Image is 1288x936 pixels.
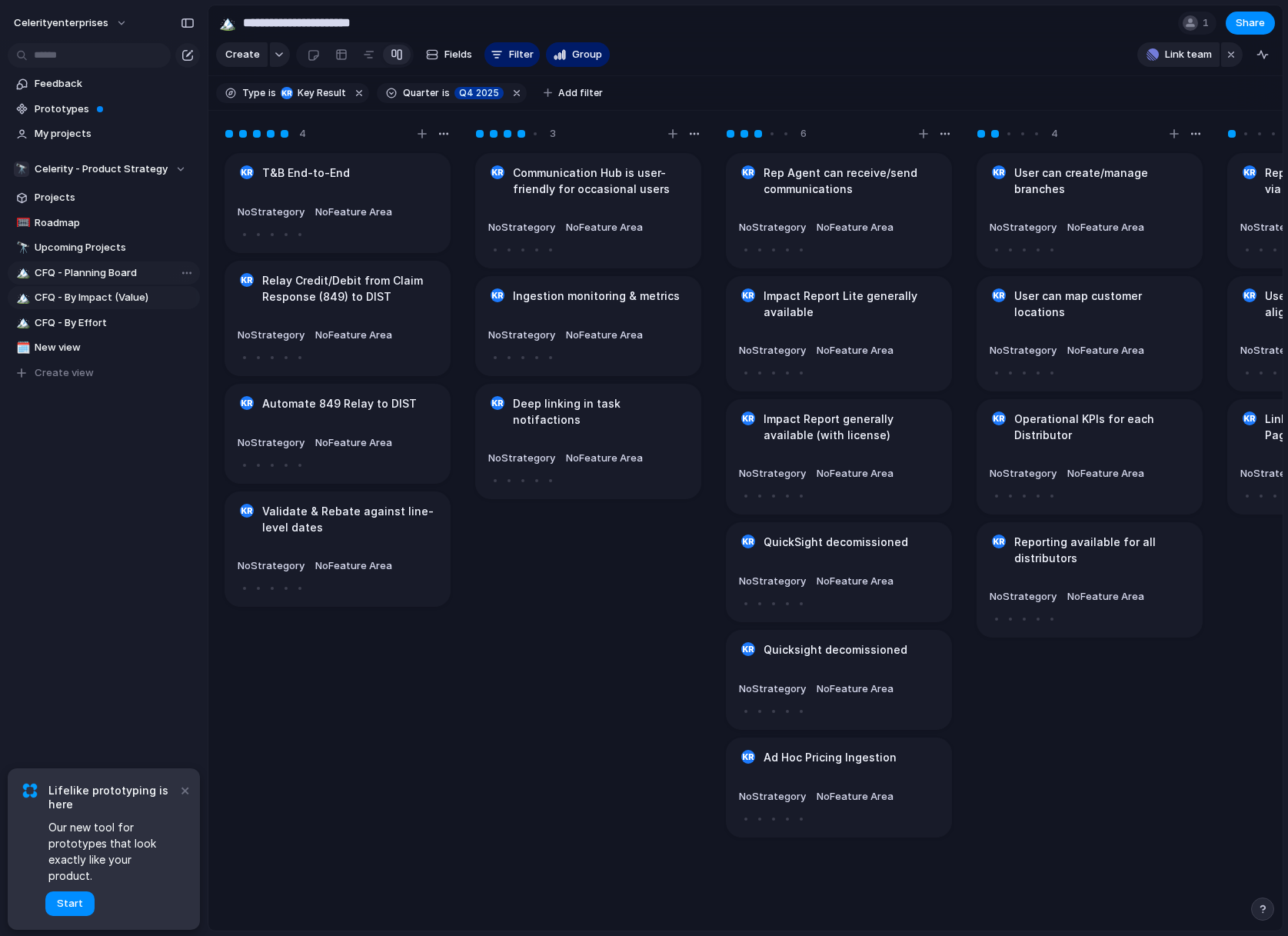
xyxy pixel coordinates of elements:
[215,11,240,35] button: 🏔️
[990,221,1057,233] span: No Strategory
[16,289,27,307] div: 🏔️
[977,153,1203,268] div: User can create/manage branchesNoStrategoryNoFeature Area
[739,221,806,233] span: No Strategory
[1067,344,1144,356] span: No Feature Area
[558,86,603,100] span: Add filter
[8,336,200,359] div: 🗓️New view
[14,215,29,231] button: 🥅
[817,467,894,479] span: No Feature Area
[234,554,308,578] button: NoStrategory
[8,212,200,235] a: 🥅Roadmap
[439,85,453,102] button: is
[726,522,952,622] div: QuickSight decomissionedNoStrategoryNoFeature Area
[35,190,195,205] span: Projects
[35,340,195,355] span: New view
[764,534,908,551] h1: QuickSight decomissioned
[562,323,647,348] button: NoFeature Area
[216,42,268,67] button: Create
[35,265,195,281] span: CFQ - Planning Board
[1014,165,1190,197] h1: User can create/manage branches
[225,491,451,607] div: Validate & Rebate against line-level datesNoStrategoryNoFeature Area
[315,205,392,218] span: No Feature Area
[764,641,907,658] h1: Quicksight decomissioned
[735,338,810,363] button: NoStrategory
[225,261,451,376] div: Relay Credit/Debit from Claim Response (849) to DISTNoStrategoryNoFeature Area
[8,361,200,385] button: Create view
[739,575,806,587] span: No Strategory
[35,162,168,177] span: Celerity - Product Strategy
[311,323,396,348] button: NoFeature Area
[268,86,276,100] span: is
[57,896,83,911] span: Start
[484,42,540,67] button: Filter
[234,200,308,225] button: NoStrategory
[550,126,556,142] span: 3
[726,153,952,268] div: Rep Agent can receive/send communicationsNoStrategoryNoFeature Area
[817,575,894,587] span: No Feature Area
[8,72,200,95] a: Feedback
[238,559,305,571] span: No Strategory
[990,344,1057,356] span: No Strategory
[242,86,265,100] span: Type
[16,339,27,357] div: 🗓️
[14,315,29,331] button: 🏔️
[1014,288,1190,320] h1: User can map customer locations
[16,239,27,257] div: 🔭
[459,86,499,100] span: Q4 2025
[735,215,810,240] button: NoStrategory
[225,384,451,484] div: Automate 849 Relay to DISTNoStrategoryNoFeature Area
[45,891,95,916] button: Start
[315,559,392,571] span: No Feature Area
[444,47,472,62] span: Fields
[299,126,306,142] span: 4
[726,738,952,838] div: Ad Hoc Pricing IngestionNoStrategoryNoFeature Area
[566,221,643,233] span: No Feature Area
[488,328,555,341] span: No Strategory
[813,677,897,701] button: NoFeature Area
[8,186,200,209] a: Projects
[8,261,200,285] a: 🏔️CFQ - Planning Board
[315,436,392,448] span: No Feature Area
[475,276,701,376] div: Ingestion monitoring & metricsNoStrategoryNoFeature Area
[14,15,108,31] span: celerityenterprises
[726,630,952,730] div: Quicksight decomissionedNoStrategoryNoFeature Area
[986,215,1060,240] button: NoStrategory
[16,214,27,232] div: 🥅
[420,42,478,67] button: Fields
[234,431,308,455] button: NoStrategory
[8,236,200,259] a: 🔭Upcoming Projects
[8,122,200,145] a: My projects
[566,328,643,341] span: No Feature Area
[14,265,29,281] button: 🏔️
[48,819,177,884] span: Our new tool for prototypes that look exactly like your product.
[311,554,396,578] button: NoFeature Area
[7,11,135,35] button: celerityenterprises
[513,165,688,197] h1: Communication Hub is user-friendly for occasional users
[8,311,200,335] div: 🏔️CFQ - By Effort
[739,344,806,356] span: No Strategory
[225,153,451,253] div: T&B End-to-EndNoStrategoryNoFeature Area
[1165,47,1212,62] span: Link team
[764,411,939,443] h1: Impact Report generally available (with license)
[817,221,894,233] span: No Feature Area
[262,165,350,182] h1: T&B End-to-End
[817,682,894,695] span: No Feature Area
[735,784,810,809] button: NoStrategory
[977,399,1203,515] div: Operational KPIs for each DistributorNoStrategoryNoFeature Area
[764,165,939,197] h1: Rep Agent can receive/send communications
[451,85,507,102] button: Q4 2025
[562,215,647,240] button: NoFeature Area
[534,82,612,104] button: Add filter
[16,264,27,281] div: 🏔️
[735,461,810,486] button: NoStrategory
[14,240,29,255] button: 🔭
[735,677,810,701] button: NoStrategory
[484,446,559,471] button: NoStrategory
[238,328,305,341] span: No Strategory
[311,431,396,455] button: NoFeature Area
[813,784,897,809] button: NoFeature Area
[1063,338,1148,363] button: NoFeature Area
[488,221,555,233] span: No Strategory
